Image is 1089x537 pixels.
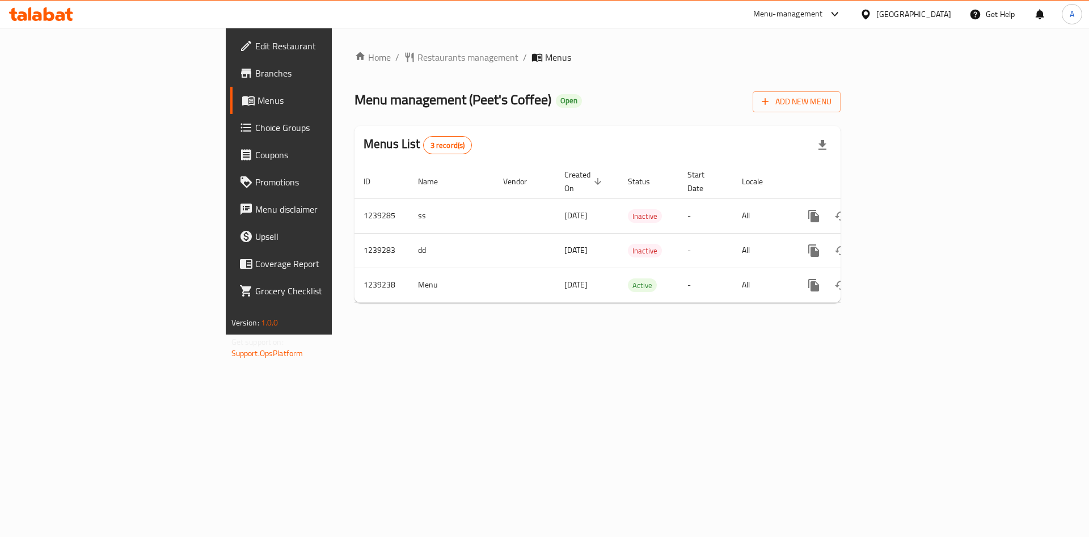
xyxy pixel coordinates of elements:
[828,272,855,299] button: Change Status
[230,60,408,87] a: Branches
[364,175,385,188] span: ID
[742,175,778,188] span: Locale
[255,230,399,243] span: Upsell
[231,335,284,349] span: Get support on:
[258,94,399,107] span: Menus
[628,209,662,223] div: Inactive
[231,315,259,330] span: Version:
[424,140,472,151] span: 3 record(s)
[423,136,472,154] div: Total records count
[503,175,542,188] span: Vendor
[556,94,582,108] div: Open
[564,277,588,292] span: [DATE]
[800,272,828,299] button: more
[255,202,399,216] span: Menu disclaimer
[733,198,791,233] td: All
[261,315,278,330] span: 1.0.0
[828,202,855,230] button: Change Status
[409,268,494,302] td: Menu
[678,268,733,302] td: -
[678,233,733,268] td: -
[409,233,494,268] td: dd
[809,132,836,159] div: Export file
[1070,8,1074,20] span: A
[255,39,399,53] span: Edit Restaurant
[876,8,951,20] div: [GEOGRAPHIC_DATA]
[545,50,571,64] span: Menus
[687,168,719,195] span: Start Date
[564,168,605,195] span: Created On
[800,237,828,264] button: more
[523,50,527,64] li: /
[354,164,918,303] table: enhanced table
[417,50,518,64] span: Restaurants management
[628,244,662,257] span: Inactive
[628,210,662,223] span: Inactive
[753,7,823,21] div: Menu-management
[231,346,303,361] a: Support.OpsPlatform
[564,243,588,257] span: [DATE]
[354,87,551,112] span: Menu management ( Peet's Coffee )
[556,96,582,105] span: Open
[753,91,841,112] button: Add New Menu
[255,121,399,134] span: Choice Groups
[230,32,408,60] a: Edit Restaurant
[364,136,472,154] h2: Menus List
[255,284,399,298] span: Grocery Checklist
[733,268,791,302] td: All
[628,279,657,292] span: Active
[230,250,408,277] a: Coverage Report
[800,202,828,230] button: more
[230,223,408,250] a: Upsell
[828,237,855,264] button: Change Status
[678,198,733,233] td: -
[418,175,453,188] span: Name
[733,233,791,268] td: All
[255,66,399,80] span: Branches
[628,175,665,188] span: Status
[762,95,831,109] span: Add New Menu
[255,257,399,270] span: Coverage Report
[564,208,588,223] span: [DATE]
[255,175,399,189] span: Promotions
[791,164,918,199] th: Actions
[409,198,494,233] td: ss
[230,196,408,223] a: Menu disclaimer
[230,114,408,141] a: Choice Groups
[255,148,399,162] span: Coupons
[230,141,408,168] a: Coupons
[230,168,408,196] a: Promotions
[404,50,518,64] a: Restaurants management
[230,277,408,305] a: Grocery Checklist
[354,50,841,64] nav: breadcrumb
[230,87,408,114] a: Menus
